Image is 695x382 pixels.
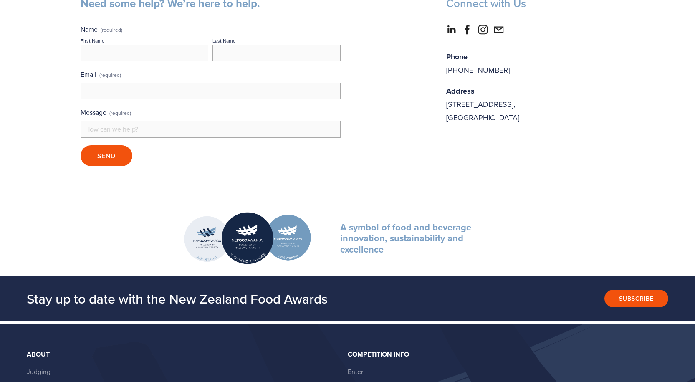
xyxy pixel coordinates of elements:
div: Competition Info [348,351,662,358]
span: Name [81,25,98,34]
a: Instagram [478,25,488,35]
span: (required) [101,28,122,33]
p: [PHONE_NUMBER] [446,50,615,77]
h2: Stay up to date with the New Zealand Food Awards [27,290,450,307]
button: Subscribe [604,290,668,307]
div: First Name [81,37,105,44]
strong: Phone [446,51,468,62]
div: Last Name [212,37,236,44]
span: (required) [99,69,121,81]
span: Message [81,108,106,117]
a: LinkedIn [446,25,456,35]
span: (required) [109,107,131,119]
a: nzfoodawards@massey.ac.nz [494,25,504,35]
span: Email [81,70,96,79]
strong: Address [446,86,475,96]
a: Enter [348,367,363,376]
button: SendSend [81,145,132,166]
input: How can we help? [81,121,341,137]
p: [STREET_ADDRESS], [GEOGRAPHIC_DATA] [446,84,615,124]
a: Abbie Harris [462,25,472,35]
strong: A symbol of food and beverage innovation, sustainability and excellence [340,220,474,256]
span: Send [97,151,116,160]
a: Judging [27,367,51,376]
div: About [27,351,341,358]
